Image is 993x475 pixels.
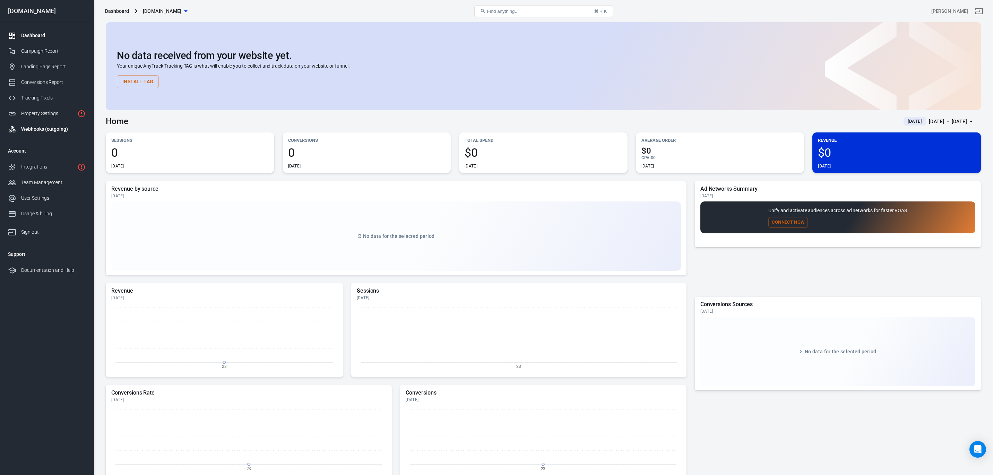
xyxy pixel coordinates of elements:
div: [DATE] [111,163,124,169]
div: ⌘ + K [594,9,607,14]
tspan: 23 [247,466,251,471]
a: Integrations [2,159,91,175]
li: Account [2,142,91,159]
div: Dashboard [21,32,86,39]
button: Install Tag [117,75,159,88]
div: Webhooks (outgoing) [21,126,86,133]
div: User Settings [21,195,86,202]
tspan: 23 [222,364,227,369]
div: Dashboard [105,8,129,15]
div: Conversions Report [21,79,86,86]
div: [DATE] [111,397,386,403]
a: Property Settings [2,106,91,121]
span: 0 [288,147,446,158]
p: Total Spend [465,137,622,144]
span: protsotsil.shop [143,7,182,16]
p: Average Order [641,137,799,144]
h3: Home [106,116,128,126]
h5: Revenue [111,287,337,294]
div: [DATE] [641,163,654,169]
span: $0 [651,155,656,160]
h5: Ad Networks Summary [700,185,975,192]
span: [DATE] [905,118,925,125]
div: Team Management [21,179,86,186]
button: Find anything...⌘ + K [474,5,613,17]
a: Campaign Report [2,43,91,59]
div: [DATE] [288,163,301,169]
span: $0 [465,147,622,158]
button: Connect Now [768,217,808,228]
p: Your unique AnyTrack Tracking TAG is what will enable you to collect and track data on your websi... [117,62,970,70]
tspan: 23 [541,466,546,471]
span: CPA : [641,155,651,160]
div: [DATE] [111,193,681,199]
svg: 1 networks not verified yet [77,163,86,171]
p: Unify and activate audiences across ad networks for faster ROAS [768,207,907,214]
button: [DOMAIN_NAME] [140,5,190,18]
div: [DOMAIN_NAME] [2,8,91,14]
div: Tracking Pixels [21,94,86,102]
li: Support [2,246,91,262]
tspan: 23 [516,364,521,369]
a: Usage & billing [2,206,91,222]
h5: Sessions [357,287,681,294]
div: Documentation and Help [21,267,86,274]
a: Webhooks (outgoing) [2,121,91,137]
div: Open Intercom Messenger [969,441,986,458]
div: Property Settings [21,110,75,117]
h5: Conversions Rate [111,389,386,396]
span: $0 [818,147,975,158]
div: Account id: 8mMXLX3l [931,8,968,15]
span: No data for the selected period [805,349,876,354]
div: [DATE] [700,309,975,314]
span: No data for the selected period [363,233,434,239]
div: [DATE] － [DATE] [929,117,967,126]
span: 0 [111,147,269,158]
span: $0 [641,147,799,155]
div: [DATE] [406,397,681,403]
a: User Settings [2,190,91,206]
span: Find anything... [487,9,519,14]
h5: Conversions Sources [700,301,975,308]
a: Sign out [971,3,987,19]
p: Sessions [111,137,269,144]
div: [DATE] [111,295,337,301]
svg: Property is not installed yet [77,110,86,118]
div: [DATE] [357,295,681,301]
div: Campaign Report [21,47,86,55]
a: Sign out [2,222,91,240]
div: Landing Page Report [21,63,86,70]
p: Conversions [288,137,446,144]
a: Landing Page Report [2,59,91,75]
div: Sign out [21,228,86,236]
div: [DATE] [700,193,975,199]
p: Revenue [818,137,975,144]
div: Usage & billing [21,210,86,217]
h5: Conversions [406,389,681,396]
a: Tracking Pixels [2,90,91,106]
h2: No data received from your website yet. [117,50,970,61]
a: Team Management [2,175,91,190]
div: Integrations [21,163,75,171]
a: Dashboard [2,28,91,43]
button: [DATE][DATE] － [DATE] [898,116,981,127]
a: Conversions Report [2,75,91,90]
div: [DATE] [818,163,831,169]
h5: Revenue by source [111,185,681,192]
div: [DATE] [465,163,477,169]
